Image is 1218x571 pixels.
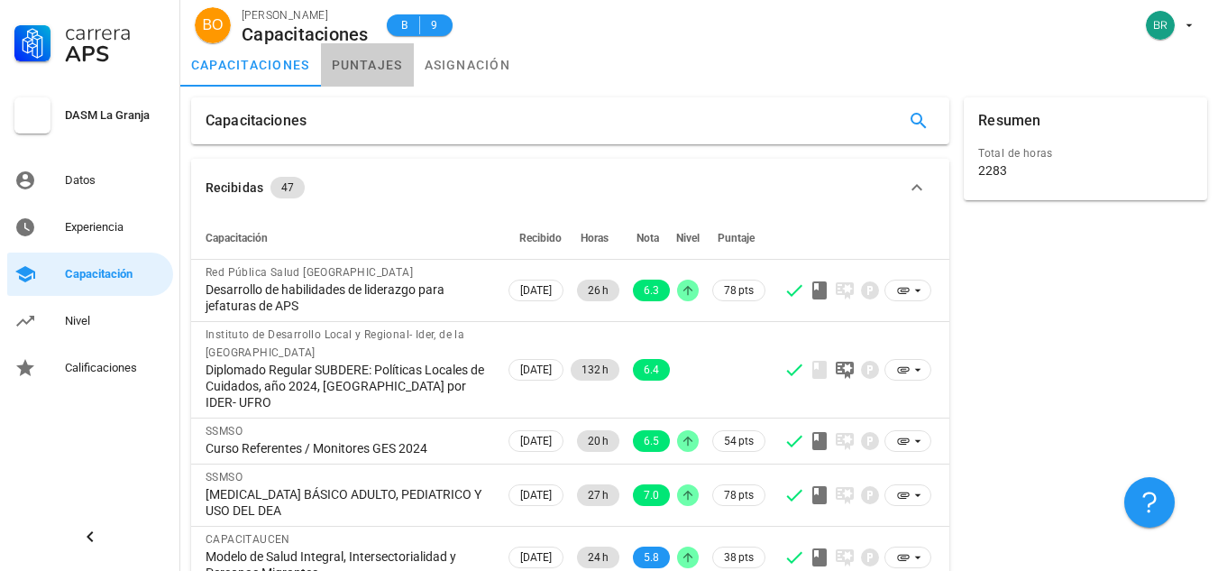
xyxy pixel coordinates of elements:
button: Recibidas 47 [191,159,949,216]
div: Recibidas [206,178,263,198]
a: puntajes [321,43,414,87]
span: 132 h [582,359,609,381]
a: Experiencia [7,206,173,249]
span: 27 h [588,484,609,506]
a: capacitaciones [180,43,321,87]
div: Capacitaciones [242,24,369,44]
span: 26 h [588,280,609,301]
span: 7.0 [644,484,659,506]
a: Capacitación [7,253,173,296]
span: 54 pts [724,432,754,450]
a: Nivel [7,299,173,343]
span: Nivel [676,232,700,244]
div: Diplomado Regular SUBDERE: Políticas Locales de Cuidados, año 2024, [GEOGRAPHIC_DATA] por IDER- UFRO [206,362,490,410]
div: [PERSON_NAME] [242,6,369,24]
span: 24 h [588,547,609,568]
div: APS [65,43,166,65]
span: SSMSO [206,425,243,437]
th: Puntaje [702,216,769,260]
span: 5.8 [644,547,659,568]
span: [DATE] [520,485,552,505]
div: DASM La Granja [65,108,166,123]
th: Nivel [673,216,702,260]
a: Datos [7,159,173,202]
span: 6.4 [644,359,659,381]
th: Recibido [505,216,567,260]
span: Horas [581,232,609,244]
span: Red Pública Salud [GEOGRAPHIC_DATA] [206,266,413,279]
div: Experiencia [65,220,166,235]
span: 78 pts [724,281,754,299]
span: SSMSO [206,471,243,484]
span: Nota [636,232,659,244]
span: [DATE] [520,360,552,380]
th: Capacitación [191,216,505,260]
div: 2283 [978,162,1007,179]
div: [MEDICAL_DATA] BÁSICO ADULTO, PEDIATRICO Y USO DEL DEA [206,486,490,519]
span: 78 pts [724,486,754,504]
div: avatar [195,7,231,43]
div: Datos [65,173,166,188]
th: Horas [567,216,623,260]
span: Instituto de Desarrollo Local y Regional- Ider, de la [GEOGRAPHIC_DATA] [206,328,464,359]
span: [DATE] [520,548,552,567]
span: B [398,16,412,34]
div: Calificaciones [65,361,166,375]
div: Capacitaciones [206,97,307,144]
span: [DATE] [520,431,552,451]
span: 47 [281,177,294,198]
span: Puntaje [718,232,755,244]
div: Resumen [978,97,1040,144]
span: BO [202,7,223,43]
span: Capacitación [206,232,268,244]
span: [DATE] [520,281,552,300]
div: Desarrollo de habilidades de liderazgo para jefaturas de APS [206,281,490,314]
div: Nivel [65,314,166,328]
div: Capacitación [65,267,166,281]
span: 6.3 [644,280,659,301]
span: CAPACITAUCEN [206,533,290,546]
th: Nota [623,216,673,260]
div: Curso Referentes / Monitores GES 2024 [206,440,490,456]
span: 38 pts [724,548,754,566]
div: Carrera [65,22,166,43]
span: 20 h [588,430,609,452]
span: 6.5 [644,430,659,452]
span: Recibido [519,232,562,244]
div: Total de horas [978,144,1193,162]
a: Calificaciones [7,346,173,390]
span: 9 [427,16,442,34]
div: avatar [1146,11,1175,40]
a: asignación [414,43,522,87]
